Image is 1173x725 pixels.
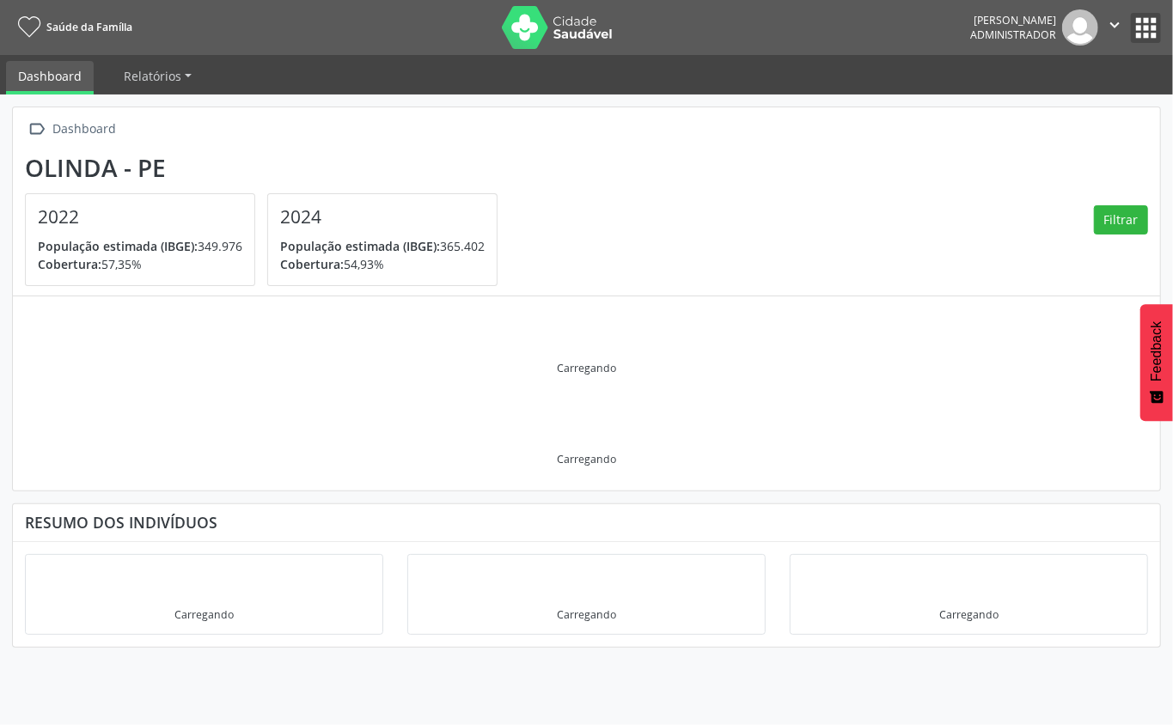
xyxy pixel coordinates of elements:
div: Resumo dos indivíduos [25,513,1148,532]
div: Carregando [557,607,616,622]
p: 365.402 [280,237,485,255]
button: Filtrar [1094,205,1148,235]
a: Relatórios [112,61,204,91]
a: Saúde da Família [12,13,132,41]
a: Dashboard [6,61,94,94]
div: [PERSON_NAME] [970,13,1056,27]
p: 57,35% [38,255,242,273]
span: Cobertura: [280,256,344,272]
i:  [1105,15,1124,34]
img: img [1062,9,1098,46]
p: 54,93% [280,255,485,273]
div: Carregando [174,607,234,622]
button: Feedback - Mostrar pesquisa [1140,304,1173,421]
div: Carregando [557,361,616,375]
span: População estimada (IBGE): [38,238,198,254]
span: Cobertura: [38,256,101,272]
div: Carregando [939,607,999,622]
span: População estimada (IBGE): [280,238,440,254]
div: Olinda - PE [25,154,510,182]
h4: 2024 [280,206,485,228]
div: Carregando [557,452,616,466]
a:  Dashboard [25,117,119,142]
h4: 2022 [38,206,242,228]
span: Relatórios [124,68,181,84]
span: Saúde da Família [46,20,132,34]
button:  [1098,9,1131,46]
div: Dashboard [50,117,119,142]
span: Administrador [970,27,1056,42]
p: 349.976 [38,237,242,255]
i:  [25,117,50,142]
span: Feedback [1149,321,1164,381]
button: apps [1131,13,1161,43]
